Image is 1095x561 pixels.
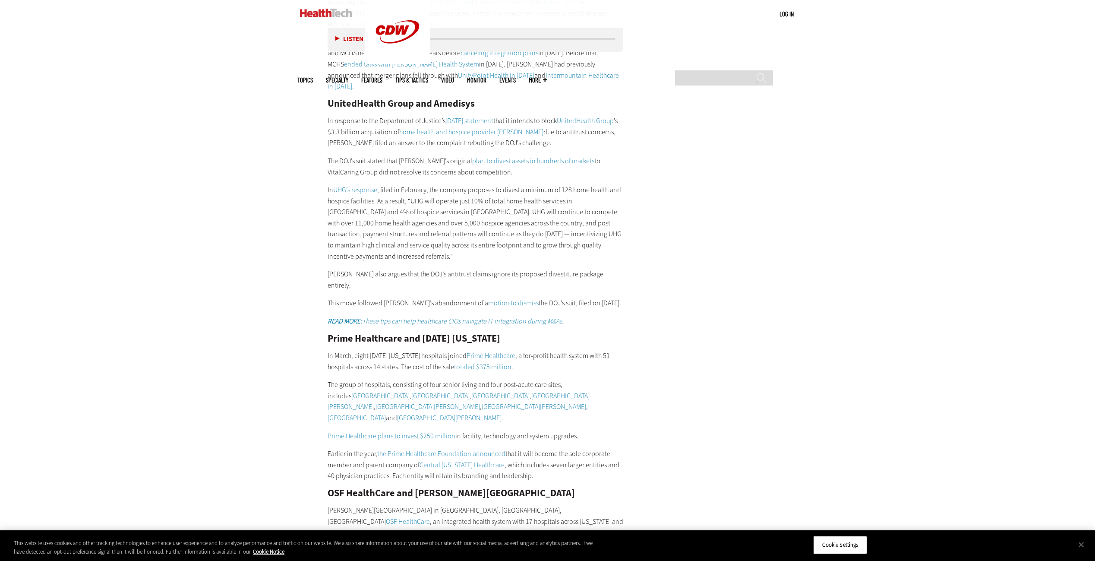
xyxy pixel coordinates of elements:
[441,77,454,83] a: Video
[328,155,624,177] p: The DOJ’s suit stated that [PERSON_NAME]’s original to VitalCaring Group did not resolve its conc...
[328,379,624,423] p: The group of hospitals, consisting of four senior living and four post-acute care sites, includes...
[328,99,624,108] h2: UnitedHealth Group and Amedisys
[297,77,313,83] span: Topics
[387,528,490,537] a: OSF HealthCare [GEOGRAPHIC_DATA]
[467,77,486,83] a: MonITor
[445,116,493,125] a: [DATE] statement
[326,77,348,83] span: Specialty
[361,77,382,83] a: Features
[454,362,511,371] a: totaled $375 million
[420,460,505,469] a: Central [US_STATE] Healthcare
[328,431,455,441] a: Prime Healthcare plans to invest $250 million
[351,391,410,400] a: [GEOGRAPHIC_DATA]
[488,298,539,307] a: motion to dismiss
[328,334,624,343] h2: Prime Healthcare and [DATE] [US_STATE]
[411,391,470,400] a: [GEOGRAPHIC_DATA]
[557,116,614,125] a: UnitedHealth Group
[328,505,624,538] p: [PERSON_NAME][GEOGRAPHIC_DATA] in [GEOGRAPHIC_DATA], [GEOGRAPHIC_DATA], [GEOGRAPHIC_DATA] , an in...
[328,317,564,326] a: READ MORE:These tips can help healthcare CIOs navigate IT integration during M&As.
[376,402,480,411] a: [GEOGRAPHIC_DATA][PERSON_NAME]
[328,298,624,309] p: This move followed [PERSON_NAME]’s abandonment of a the DOJ’s suit, filed on [DATE].
[399,127,543,136] a: home health and hospice provider [PERSON_NAME]
[328,413,386,422] a: [GEOGRAPHIC_DATA]
[1072,535,1091,554] button: Close
[471,391,530,400] a: [GEOGRAPHIC_DATA]
[395,77,428,83] a: Tips & Tactics
[333,185,377,194] a: UHG’s response
[300,9,352,17] img: Home
[813,536,867,554] button: Cookie Settings
[482,402,586,411] a: [GEOGRAPHIC_DATA][PERSON_NAME]
[328,317,564,326] em: These tips can help healthcare CIOs navigate IT integration during M&As.
[328,448,624,482] p: Earlier in the year, that it will become the sole corporate member and parent company of , which ...
[397,413,502,422] a: [GEOGRAPHIC_DATA][PERSON_NAME]
[472,156,594,165] a: plan to divest assets in hundreds of markets
[253,548,284,555] a: More information about your privacy
[328,115,624,149] p: In response to the Department of Justice’s that it intends to block ’s $3.3 billion acquisition o...
[328,184,624,262] p: In , filed in February, the company proposes to divest a minimum of 128 home health and hospice f...
[328,269,624,291] p: [PERSON_NAME] also argues that the DOJ’s antitrust claims ignore its proposed divestiture package...
[365,57,430,66] a: CDW
[499,77,516,83] a: Events
[328,431,624,442] p: in facility, technology and system upgrades.
[377,449,505,458] a: the Prime Healthcare Foundation announced
[779,10,794,19] div: User menu
[386,517,430,526] a: OSF HealthCare
[529,77,547,83] span: More
[328,350,624,372] p: In March, eight [DATE] [US_STATE] hospitals joined , a for-profit health system with 51 hospitals...
[779,10,794,18] a: Log in
[328,488,624,498] h2: OSF HealthCare and [PERSON_NAME][GEOGRAPHIC_DATA]
[328,317,362,326] strong: READ MORE:
[14,539,602,556] div: This website uses cookies and other tracking technologies to enhance user experience and to analy...
[467,351,515,360] a: Prime Healthcare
